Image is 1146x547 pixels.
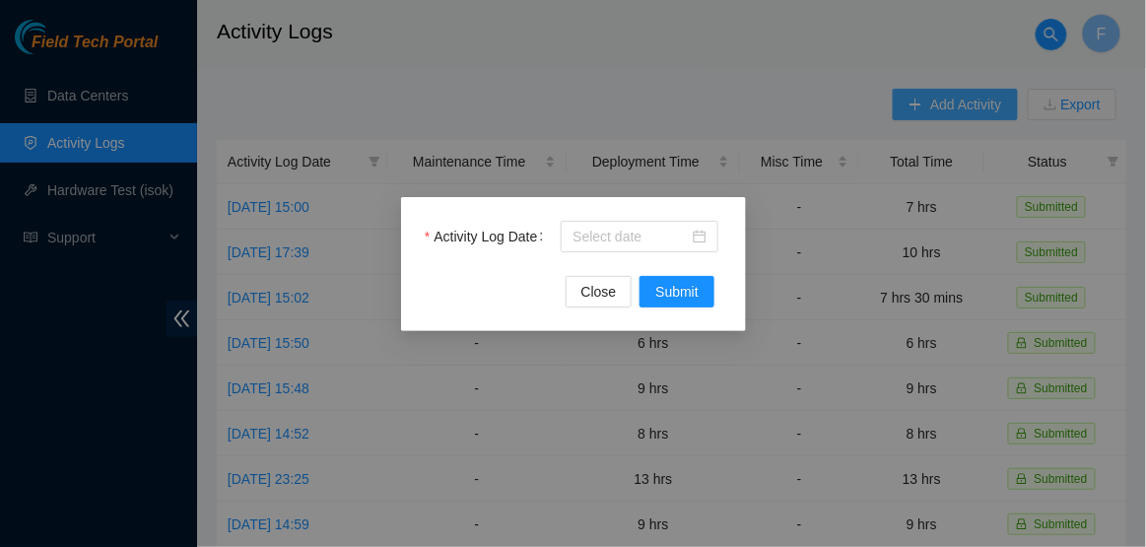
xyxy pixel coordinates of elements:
[640,276,714,308] button: Submit
[565,276,632,308] button: Close
[580,281,616,303] span: Close
[655,281,699,303] span: Submit
[573,226,689,247] input: Activity Log Date
[425,221,551,252] label: Activity Log Date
